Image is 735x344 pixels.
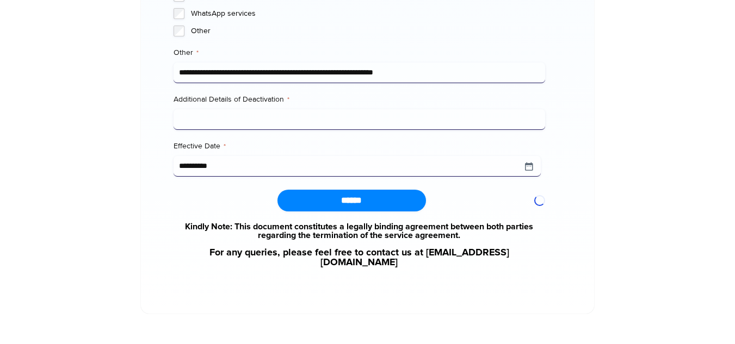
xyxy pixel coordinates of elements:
label: Other [191,26,545,36]
label: WhatsApp services [191,8,545,19]
label: Additional Details of Deactivation [174,94,545,105]
label: Effective Date [174,141,545,152]
label: Other [174,47,545,58]
a: For any queries, please feel free to contact us at [EMAIL_ADDRESS][DOMAIN_NAME] [174,248,545,267]
a: Kindly Note: This document constitutes a legally binding agreement between both parties regarding... [174,222,545,240]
